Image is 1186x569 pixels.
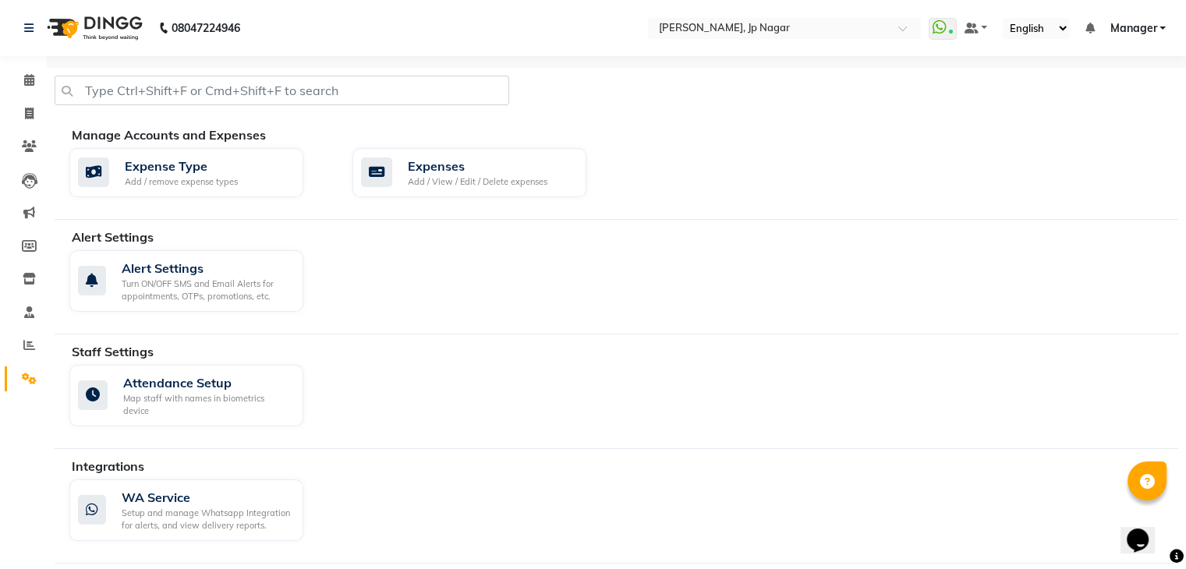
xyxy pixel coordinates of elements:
[1110,20,1156,37] span: Manager
[122,507,291,532] div: Setup and manage Whatsapp Integration for alerts, and view delivery reports.
[125,175,238,189] div: Add / remove expense types
[69,250,329,312] a: Alert SettingsTurn ON/OFF SMS and Email Alerts for appointments, OTPs, promotions, etc.
[1121,507,1170,553] iframe: chat widget
[123,373,291,392] div: Attendance Setup
[123,392,291,418] div: Map staff with names in biometrics device
[408,175,547,189] div: Add / View / Edit / Delete expenses
[408,157,547,175] div: Expenses
[125,157,238,175] div: Expense Type
[122,488,291,507] div: WA Service
[122,277,291,303] div: Turn ON/OFF SMS and Email Alerts for appointments, OTPs, promotions, etc.
[55,76,509,105] input: Type Ctrl+Shift+F or Cmd+Shift+F to search
[352,148,612,197] a: ExpensesAdd / View / Edit / Delete expenses
[69,479,329,541] a: WA ServiceSetup and manage Whatsapp Integration for alerts, and view delivery reports.
[172,6,240,50] b: 08047224946
[69,148,329,197] a: Expense TypeAdd / remove expense types
[69,365,329,426] a: Attendance SetupMap staff with names in biometrics device
[40,6,147,50] img: logo
[122,259,291,277] div: Alert Settings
